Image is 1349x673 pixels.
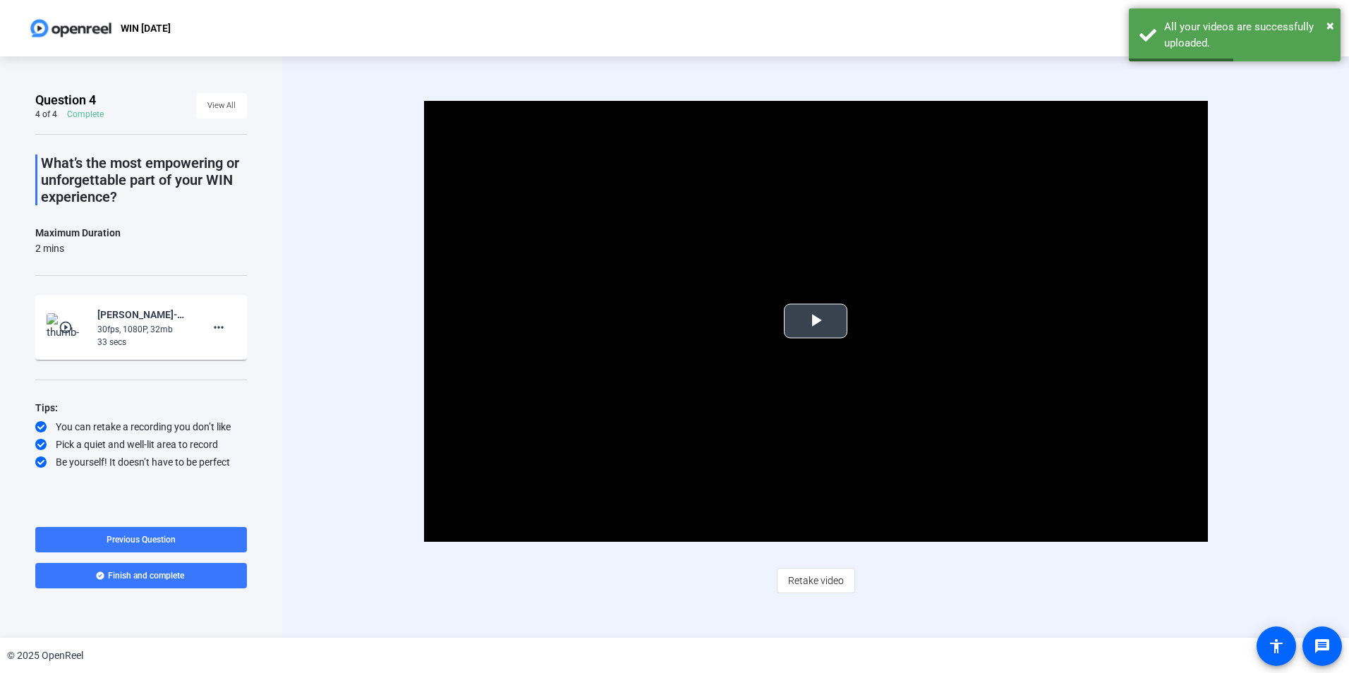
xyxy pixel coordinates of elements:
[35,399,247,416] div: Tips:
[1314,638,1331,655] mat-icon: message
[35,563,247,588] button: Finish and complete
[97,336,192,348] div: 33 secs
[35,92,96,109] span: Question 4
[196,93,247,119] button: View All
[28,14,114,42] img: OpenReel logo
[67,109,104,120] div: Complete
[107,535,176,545] span: Previous Question
[35,527,247,552] button: Previous Question
[424,101,1208,542] div: Video Player
[35,224,121,241] div: Maximum Duration
[210,319,227,336] mat-icon: more_horiz
[1326,15,1334,36] button: Close
[97,323,192,336] div: 30fps, 1080P, 32mb
[207,95,236,116] span: View All
[41,154,247,205] p: What’s the most empowering or unforgettable part of your WIN experience?
[108,570,184,581] span: Finish and complete
[1268,638,1285,655] mat-icon: accessibility
[1326,17,1334,34] span: ×
[7,648,83,663] div: © 2025 OpenReel
[121,20,171,37] p: WIN [DATE]
[47,313,88,341] img: thumb-nail
[784,304,847,339] button: Play Video
[35,437,247,451] div: Pick a quiet and well-lit area to record
[97,306,192,323] div: [PERSON_NAME]-WIN [DATE]-WIN September 2025-1759871901945-webcam
[1164,19,1330,51] div: All your videos are successfully uploaded.
[35,109,57,120] div: 4 of 4
[35,420,247,434] div: You can retake a recording you don’t like
[59,320,75,334] mat-icon: play_circle_outline
[777,568,855,593] button: Retake video
[35,241,121,255] div: 2 mins
[788,567,844,594] span: Retake video
[35,455,247,469] div: Be yourself! It doesn’t have to be perfect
